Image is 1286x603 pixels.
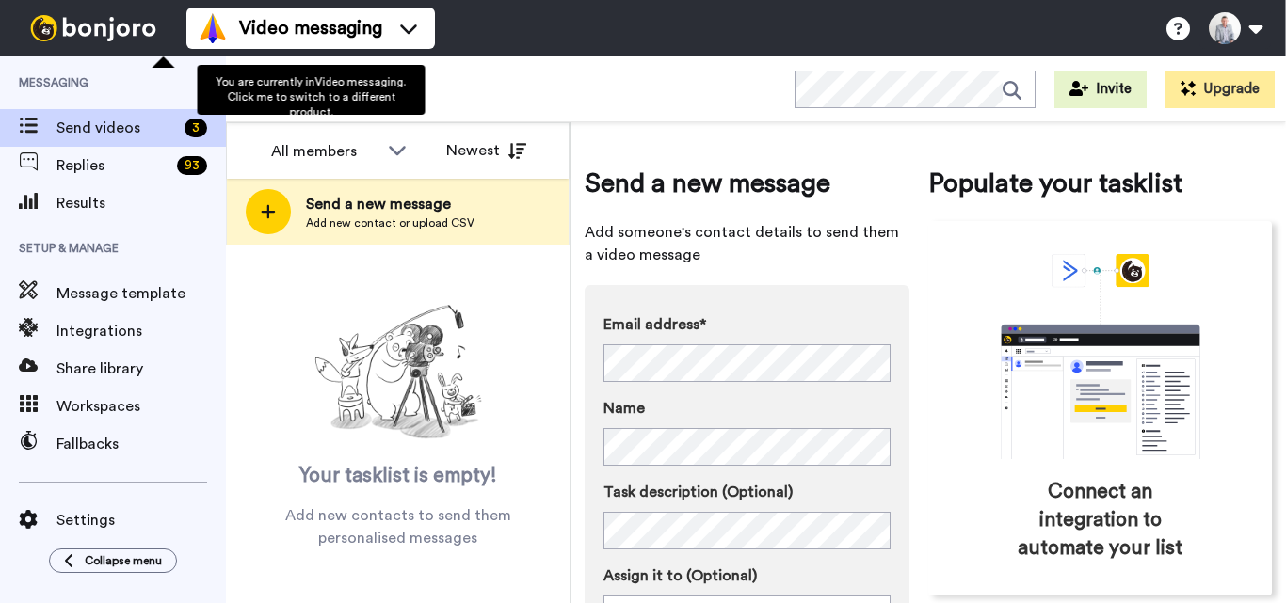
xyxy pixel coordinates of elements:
div: 93 [177,156,207,175]
span: Settings [56,509,226,532]
img: bj-logo-header-white.svg [23,15,164,41]
label: Assign it to (Optional) [603,564,891,587]
span: You are currently in Video messaging . Click me to switch to a different product. [216,76,406,118]
button: Invite [1054,71,1147,108]
label: Email address* [603,313,891,336]
span: Connect an integration to automate your list [1008,478,1192,563]
span: Replies [56,154,169,177]
span: Add new contacts to send them personalised messages [254,504,541,549]
span: Name [603,397,645,420]
span: Workspaces [56,395,226,418]
button: Collapse menu [49,548,177,573]
span: Your tasklist is empty! [299,462,497,490]
div: All members [271,140,378,163]
button: Upgrade [1165,71,1275,108]
span: Send videos [56,117,177,139]
div: animation [959,254,1242,459]
span: Send a new message [306,193,474,215]
div: 3 [185,119,207,137]
span: Fallbacks [56,433,226,455]
span: Add someone's contact details to send them a video message [585,221,909,266]
span: Integrations [56,320,226,342]
img: vm-color.svg [198,13,228,43]
span: Share library [56,357,226,380]
span: Collapse menu [85,553,162,568]
span: Video messaging [239,15,382,41]
img: ready-set-action.png [304,297,492,448]
button: Newest [432,132,540,169]
span: Add new contact or upload CSV [306,215,474,230]
label: Task description (Optional) [603,481,891,503]
span: Populate your tasklist [928,165,1272,202]
span: Send a new message [585,165,909,202]
span: Message template [56,282,226,305]
span: Results [56,192,226,214]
